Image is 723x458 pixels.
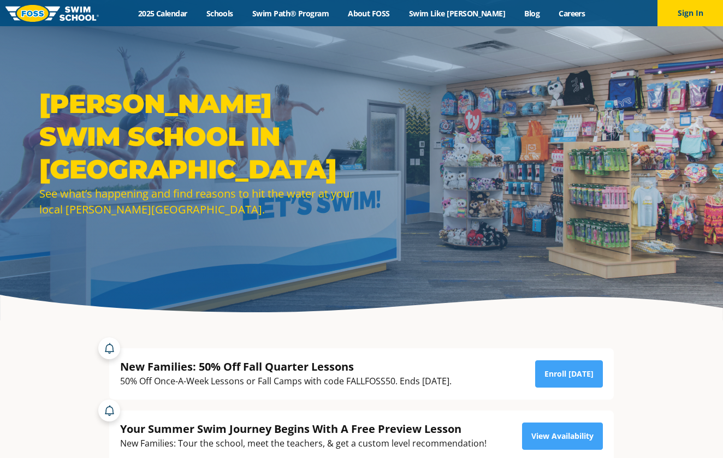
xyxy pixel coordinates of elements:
div: Your Summer Swim Journey Begins With A Free Preview Lesson [120,421,487,436]
a: Blog [515,8,549,19]
a: Careers [549,8,595,19]
a: View Availability [522,423,603,450]
a: Swim Path® Program [242,8,338,19]
a: 2025 Calendar [128,8,197,19]
a: Swim Like [PERSON_NAME] [399,8,515,19]
div: See what’s happening and find reasons to hit the water at your local [PERSON_NAME][GEOGRAPHIC_DATA]. [39,186,356,217]
h1: [PERSON_NAME] Swim School in [GEOGRAPHIC_DATA] [39,87,356,186]
div: New Families: 50% Off Fall Quarter Lessons [120,359,452,374]
a: About FOSS [339,8,400,19]
a: Schools [197,8,242,19]
div: 50% Off Once-A-Week Lessons or Fall Camps with code FALLFOSS50. Ends [DATE]. [120,374,452,389]
a: Enroll [DATE] [535,360,603,388]
img: FOSS Swim School Logo [5,5,99,22]
div: New Families: Tour the school, meet the teachers, & get a custom level recommendation! [120,436,487,451]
